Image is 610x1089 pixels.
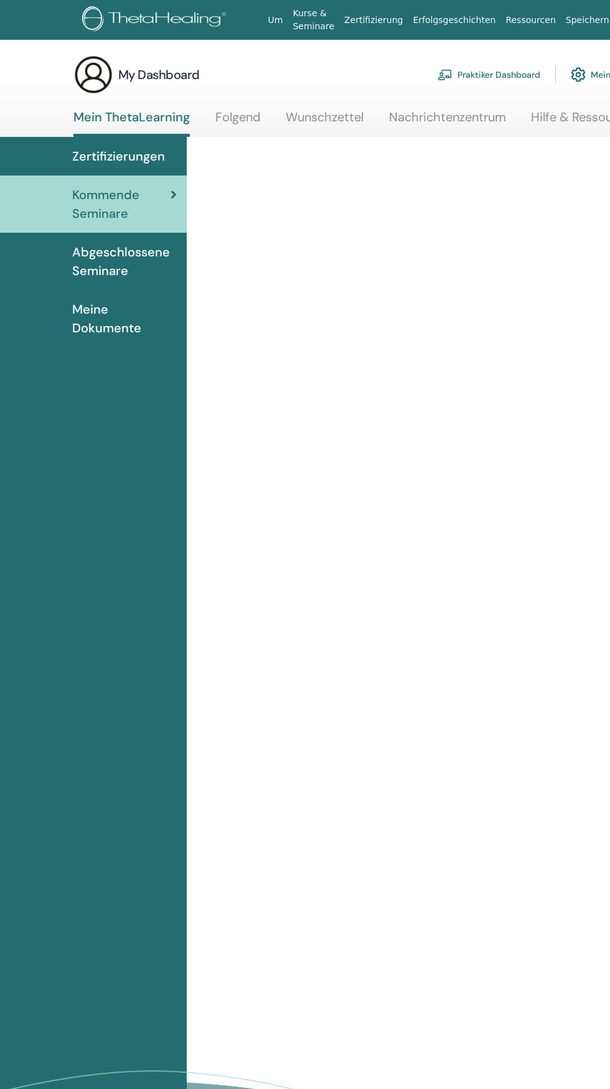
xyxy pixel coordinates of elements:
[438,69,453,80] img: chalkboard-teacher.svg
[408,9,500,32] a: Erfolgsgeschichten
[286,110,364,134] a: Wunschzettel
[339,9,408,32] a: Zertifizierung
[571,64,586,85] img: cog.svg
[72,300,177,337] span: Meine Dokumente
[438,61,540,88] a: Praktiker Dashboard
[72,185,171,223] span: Kommende Seminare
[389,110,506,134] a: Nachrichtenzentrum
[73,110,190,137] a: Mein ThetaLearning
[82,6,231,34] img: logo.png
[72,147,165,166] span: Zertifizierungen
[500,9,560,32] a: Ressourcen
[288,2,339,38] a: Kurse & Seminare
[263,9,288,32] a: Um
[118,66,200,83] h3: My Dashboard
[73,55,113,95] img: generic-user-icon.jpg
[215,110,261,134] a: Folgend
[72,243,177,280] span: Abgeschlossene Seminare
